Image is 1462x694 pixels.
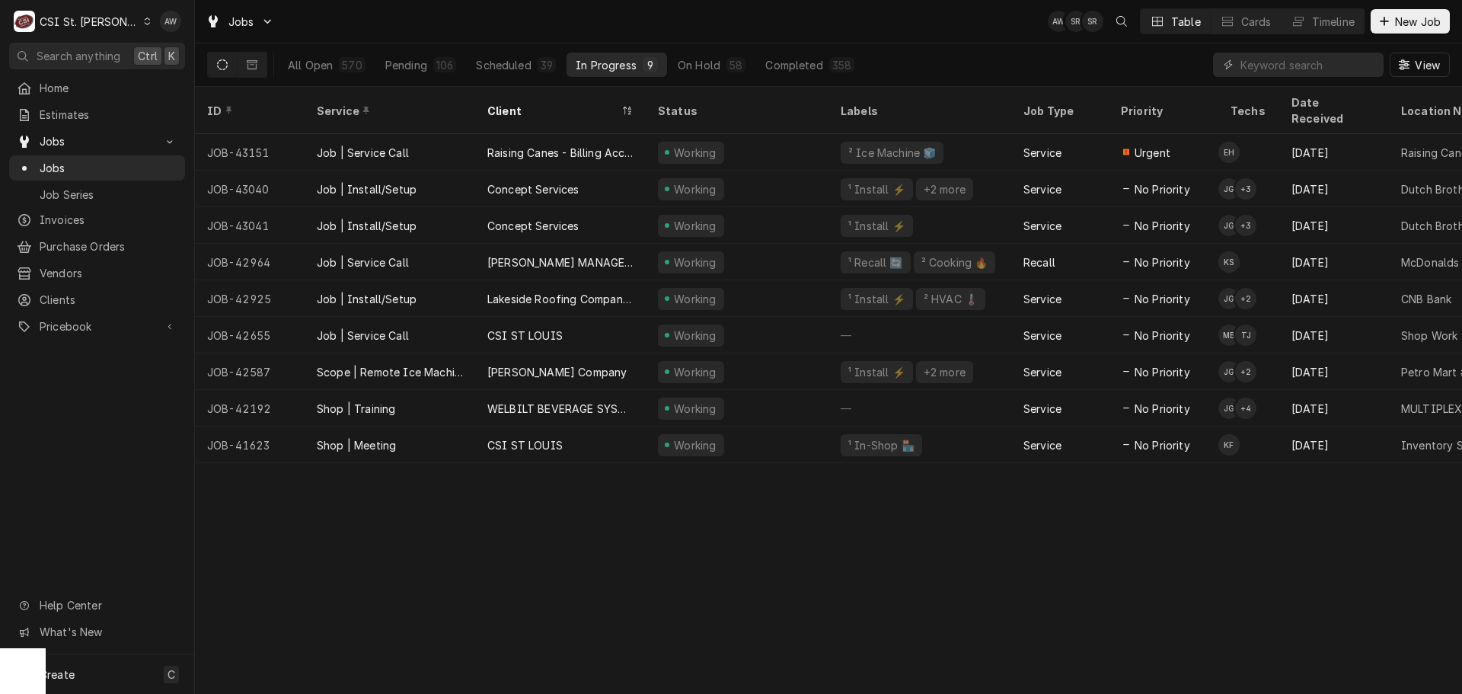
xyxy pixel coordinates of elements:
div: ² HVAC 🌡️ [922,291,979,307]
span: Estimates [40,107,177,123]
div: 39 [541,57,553,73]
button: View [1390,53,1450,77]
span: New Job [1392,14,1444,30]
div: CSI St. Louis's Avatar [14,11,35,32]
div: Labels [841,103,999,119]
div: Job | Service Call [317,328,409,344]
div: Kyle Smith's Avatar [1218,251,1240,273]
a: Go to What's New [9,619,185,644]
div: Service [1023,364,1061,380]
div: Service [1023,401,1061,417]
div: CSI ST LOUIS [487,328,563,344]
div: +2 more [922,364,967,380]
div: Lakeside Roofing Company, Inc. [487,291,634,307]
span: No Priority [1135,218,1190,234]
span: Vendors [40,265,177,281]
div: JOB-43040 [195,171,305,207]
div: JOB-42925 [195,280,305,317]
a: Clients [9,287,185,312]
div: JOB-41623 [195,427,305,463]
div: In Progress [576,57,637,73]
div: Jeff George's Avatar [1218,288,1240,309]
div: JOB-43151 [195,134,305,171]
div: AW [160,11,181,32]
div: + 2 [1235,288,1256,309]
div: JOB-42655 [195,317,305,353]
div: [DATE] [1279,171,1389,207]
span: Home [40,80,177,96]
div: Stephani Roth's Avatar [1065,11,1087,32]
div: Shop | Meeting [317,437,396,453]
div: Scope | Remote Ice Machine Install [317,364,463,380]
div: Kevin Floyd's Avatar [1218,434,1240,456]
div: Status [658,103,813,119]
div: Service [1023,437,1061,453]
div: 358 [832,57,851,73]
div: C [14,11,35,32]
button: Search anythingCtrlK [9,43,185,69]
span: View [1412,57,1443,73]
div: Job Type [1023,103,1096,119]
div: JOB-42587 [195,353,305,390]
div: Service [1023,218,1061,234]
div: Working [672,145,718,161]
div: SR [1082,11,1103,32]
div: Service [1023,145,1061,161]
div: Job | Service Call [317,145,409,161]
a: Jobs [9,155,185,181]
span: C [168,667,175,683]
div: EH [1218,142,1240,163]
div: ² Cooking 🔥 [920,254,990,270]
a: Home [9,75,185,101]
div: CNB Bank [1401,291,1451,307]
div: Cards [1241,14,1272,30]
div: Timeline [1312,14,1355,30]
div: KS [1218,251,1240,273]
div: 9 [646,57,655,73]
div: [DATE] [1279,244,1389,280]
div: Working [672,291,718,307]
span: Urgent [1135,145,1170,161]
span: No Priority [1135,328,1190,344]
div: AW [1048,11,1069,32]
button: New Job [1371,9,1450,34]
div: — [828,390,1011,427]
button: Open search [1109,9,1134,34]
div: Erick Hudgens's Avatar [1218,142,1240,163]
div: Service [1023,291,1061,307]
div: Scheduled [476,57,531,73]
a: Vendors [9,261,185,286]
div: Working [672,218,718,234]
div: — [828,317,1011,353]
span: What's New [40,624,176,640]
div: Recall [1023,254,1055,270]
div: Service [317,103,460,119]
div: Techs [1231,103,1267,119]
div: Working [672,328,718,344]
span: Search anything [37,48,120,64]
div: Priority [1121,103,1203,119]
div: 106 [436,57,453,73]
div: Working [672,401,718,417]
div: 570 [342,57,362,73]
div: All Open [288,57,333,73]
a: Go to Pricebook [9,314,185,339]
span: K [168,48,175,64]
div: Pending [385,57,427,73]
div: Alexandria Wilp's Avatar [1048,11,1069,32]
div: JG [1218,288,1240,309]
div: Shop | Training [317,401,395,417]
span: No Priority [1135,291,1190,307]
span: No Priority [1135,364,1190,380]
div: [DATE] [1279,134,1389,171]
div: JOB-43041 [195,207,305,244]
div: + 3 [1235,178,1256,200]
div: [PERSON_NAME] Company [487,364,627,380]
div: [DATE] [1279,390,1389,427]
span: No Priority [1135,437,1190,453]
div: Completed [765,57,822,73]
div: JOB-42192 [195,390,305,427]
div: On Hold [678,57,720,73]
div: Client [487,103,618,119]
div: Jeff George's Avatar [1218,178,1240,200]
